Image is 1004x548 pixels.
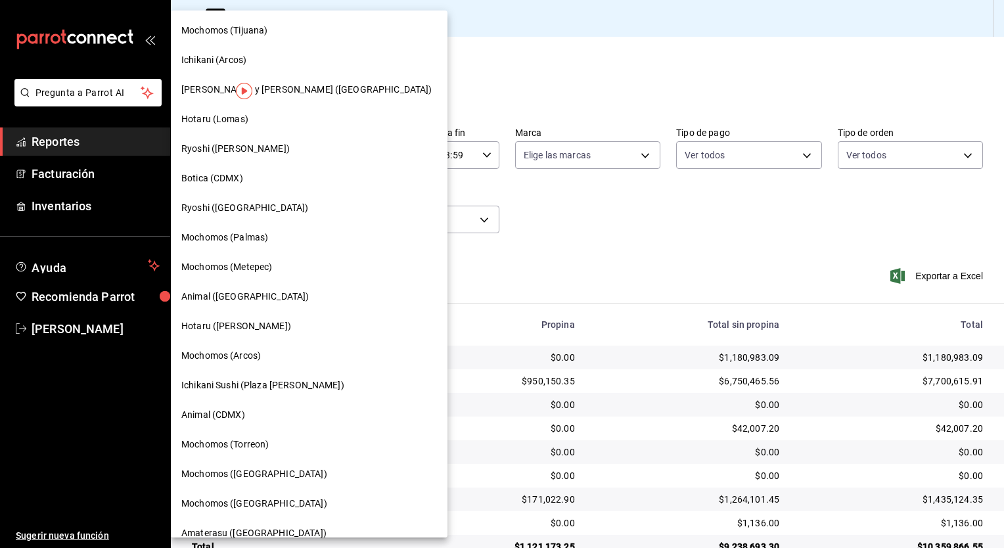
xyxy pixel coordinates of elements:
[171,75,447,104] div: [PERSON_NAME] y [PERSON_NAME] ([GEOGRAPHIC_DATA])
[171,371,447,400] div: Ichikani Sushi (Plaza [PERSON_NAME])
[171,134,447,164] div: Ryoshi ([PERSON_NAME])
[181,349,261,363] span: Mochomos (Arcos)
[181,83,432,97] span: [PERSON_NAME] y [PERSON_NAME] ([GEOGRAPHIC_DATA])
[171,193,447,223] div: Ryoshi ([GEOGRAPHIC_DATA])
[181,467,327,481] span: Mochomos ([GEOGRAPHIC_DATA])
[171,282,447,311] div: Animal ([GEOGRAPHIC_DATA])
[171,400,447,430] div: Animal (CDMX)
[171,430,447,459] div: Mochomos (Torreon)
[171,341,447,371] div: Mochomos (Arcos)
[181,53,246,67] span: Ichikani (Arcos)
[181,319,291,333] span: Hotaru ([PERSON_NAME])
[171,223,447,252] div: Mochomos (Palmas)
[181,231,268,244] span: Mochomos (Palmas)
[181,260,272,274] span: Mochomos (Metepec)
[181,438,269,451] span: Mochomos (Torreon)
[181,526,327,540] span: Amaterasu ([GEOGRAPHIC_DATA])
[171,311,447,341] div: Hotaru ([PERSON_NAME])
[171,104,447,134] div: Hotaru (Lomas)
[181,112,248,126] span: Hotaru (Lomas)
[181,171,243,185] span: Botica (CDMX)
[181,378,344,392] span: Ichikani Sushi (Plaza [PERSON_NAME])
[181,290,309,304] span: Animal ([GEOGRAPHIC_DATA])
[181,201,308,215] span: Ryoshi ([GEOGRAPHIC_DATA])
[171,16,447,45] div: Mochomos (Tijuana)
[181,24,267,37] span: Mochomos (Tijuana)
[181,408,245,422] span: Animal (CDMX)
[171,489,447,518] div: Mochomos ([GEOGRAPHIC_DATA])
[171,164,447,193] div: Botica (CDMX)
[171,518,447,548] div: Amaterasu ([GEOGRAPHIC_DATA])
[171,45,447,75] div: Ichikani (Arcos)
[181,497,327,511] span: Mochomos ([GEOGRAPHIC_DATA])
[171,459,447,489] div: Mochomos ([GEOGRAPHIC_DATA])
[181,142,290,156] span: Ryoshi ([PERSON_NAME])
[236,83,252,99] img: Tooltip marker
[171,252,447,282] div: Mochomos (Metepec)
